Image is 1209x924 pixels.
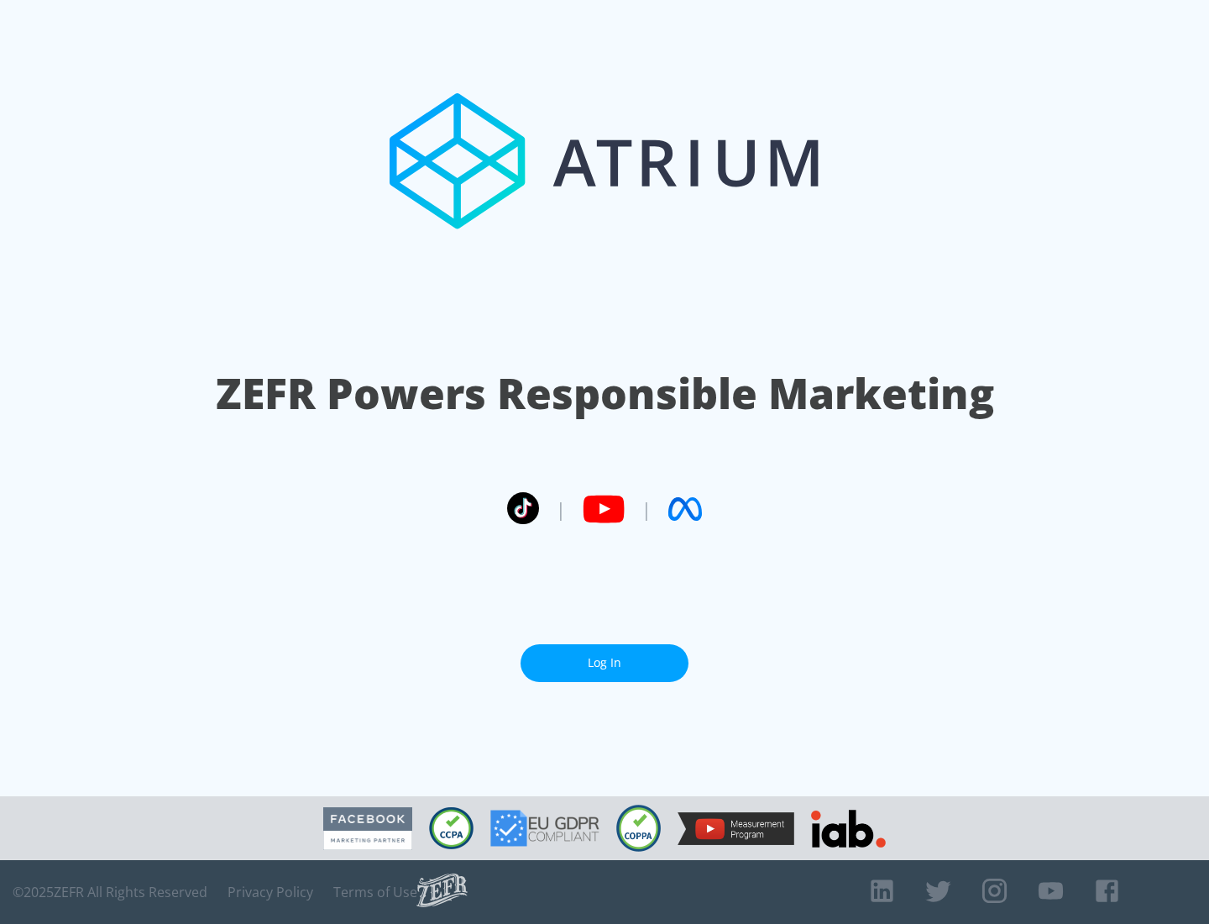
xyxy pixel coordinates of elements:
h1: ZEFR Powers Responsible Marketing [216,365,994,423]
span: | [641,496,652,522]
a: Privacy Policy [228,884,313,900]
img: CCPA Compliant [429,807,474,849]
img: COPPA Compliant [616,805,661,852]
img: IAB [811,810,886,848]
a: Log In [521,644,688,682]
span: | [556,496,566,522]
img: GDPR Compliant [490,810,599,847]
span: © 2025 ZEFR All Rights Reserved [13,884,207,900]
img: YouTube Measurement Program [678,812,794,845]
img: Facebook Marketing Partner [323,807,412,850]
a: Terms of Use [333,884,417,900]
